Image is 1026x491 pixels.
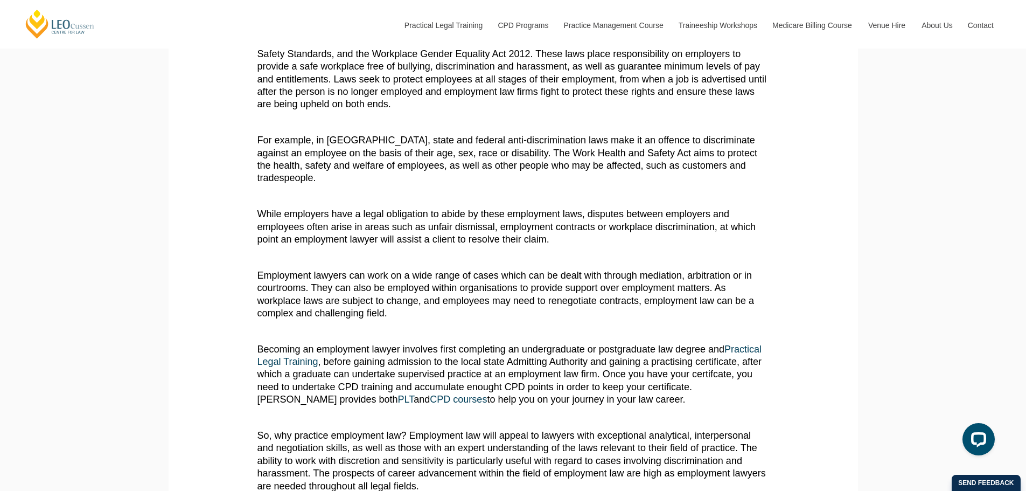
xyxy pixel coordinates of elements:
[764,2,860,49] a: Medicare Billing Course
[490,2,555,49] a: CPD Programs
[24,9,96,39] a: [PERSON_NAME] Centre for Law
[257,135,758,183] span: For example, in [GEOGRAPHIC_DATA], state and federal anti-discrimination laws make it an offence ...
[257,270,755,319] span: Employment lawyers can work on a wide range of cases which can be dealt with through mediation, a...
[556,2,671,49] a: Practice Management Course
[257,344,725,355] span: Becoming an employment lawyer involves first completing an undergraduate or postgraduate law degr...
[960,2,1002,49] a: Contact
[913,2,960,49] a: About Us
[396,2,490,49] a: Practical Legal Training
[671,2,764,49] a: Traineeship Workshops
[860,2,913,49] a: Venue Hire
[954,419,999,464] iframe: LiveChat chat widget
[257,356,762,405] span: , before gaining admission to the local state Admitting Authority and gaining a practising certif...
[398,394,414,405] a: PLT
[257,209,756,245] span: While employers have a legal obligation to abide by these employment laws, disputes between emplo...
[430,394,487,405] a: CPD courses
